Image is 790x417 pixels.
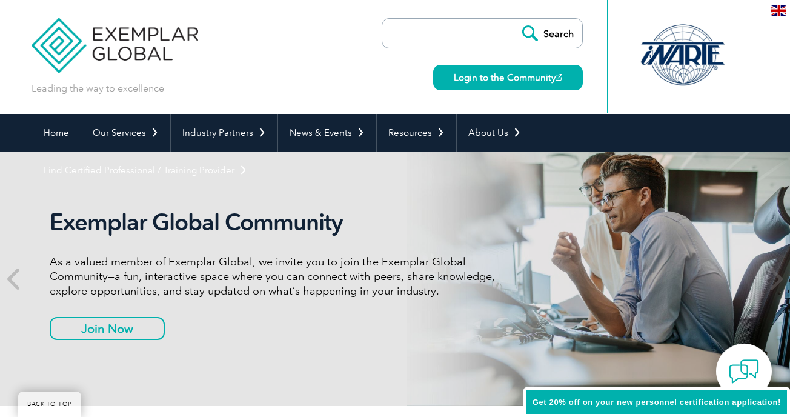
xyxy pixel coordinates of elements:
a: Industry Partners [171,114,277,152]
a: Our Services [81,114,170,152]
a: Join Now [50,317,165,340]
p: As a valued member of Exemplar Global, we invite you to join the Exemplar Global Community—a fun,... [50,255,504,298]
h2: Exemplar Global Community [50,208,504,236]
a: BACK TO TOP [18,392,81,417]
a: News & Events [278,114,376,152]
span: Get 20% off on your new personnel certification application! [533,398,781,407]
input: Search [516,19,582,48]
a: Login to the Community [433,65,583,90]
img: en [771,5,786,16]
a: Home [32,114,81,152]
img: open_square.png [556,74,562,81]
a: Resources [377,114,456,152]
img: contact-chat.png [729,356,759,387]
p: Leading the way to excellence [32,82,164,95]
a: Find Certified Professional / Training Provider [32,152,259,189]
a: About Us [457,114,533,152]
